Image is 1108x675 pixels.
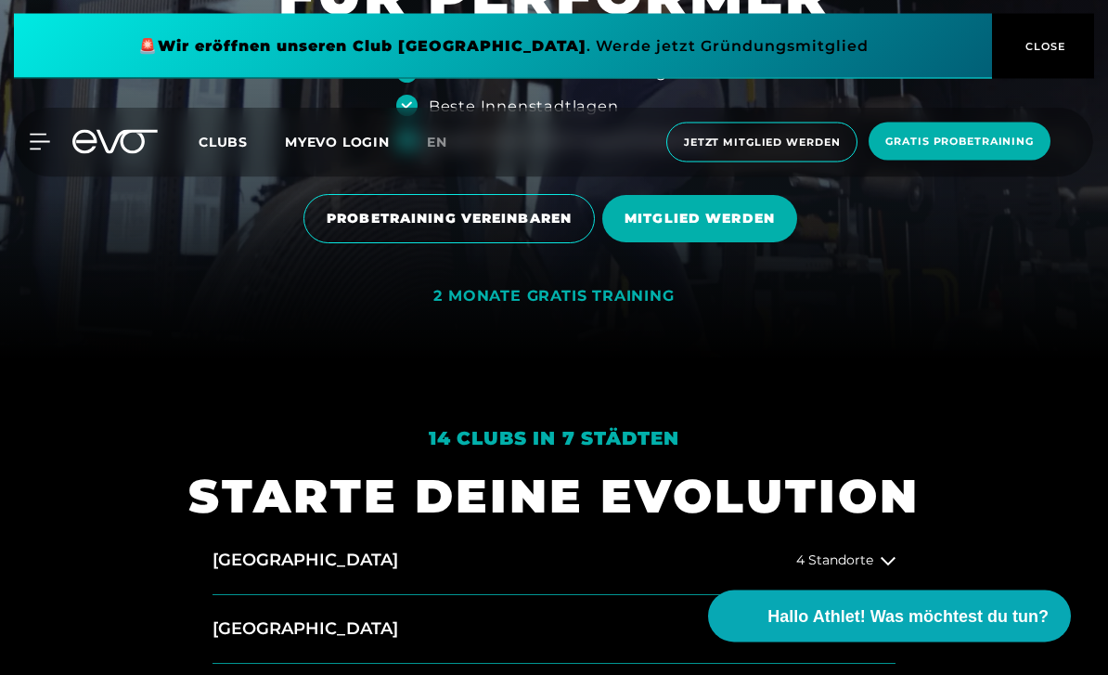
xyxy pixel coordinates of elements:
span: Clubs [199,134,248,150]
a: PROBETRAINING VEREINBAREN [303,181,602,258]
button: [GEOGRAPHIC_DATA]4 Standorte [213,527,895,596]
span: 4 Standorte [796,554,873,568]
span: Hallo Athlet! Was möchtest du tun? [767,604,1049,630]
button: CLOSE [992,14,1094,79]
a: Clubs [199,133,285,150]
span: CLOSE [1021,38,1066,55]
a: Jetzt Mitglied werden [661,123,863,162]
span: MITGLIED WERDEN [625,210,775,229]
h1: STARTE DEINE EVOLUTION [188,467,920,527]
span: en [427,134,447,150]
div: 2 MONATE GRATIS TRAINING [433,288,674,307]
a: en [427,132,470,153]
span: Jetzt Mitglied werden [684,135,840,150]
button: Hallo Athlet! Was möchtest du tun? [708,591,1071,643]
button: [GEOGRAPHIC_DATA]3 Standorte [213,596,895,665]
h2: [GEOGRAPHIC_DATA] [213,618,398,642]
a: Gratis Probetraining [863,123,1056,162]
h2: [GEOGRAPHIC_DATA] [213,550,398,573]
span: Gratis Probetraining [885,134,1034,149]
a: MYEVO LOGIN [285,134,390,150]
a: MITGLIED WERDEN [602,182,805,257]
em: 14 Clubs in 7 Städten [429,428,679,450]
span: PROBETRAINING VEREINBAREN [327,210,572,229]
